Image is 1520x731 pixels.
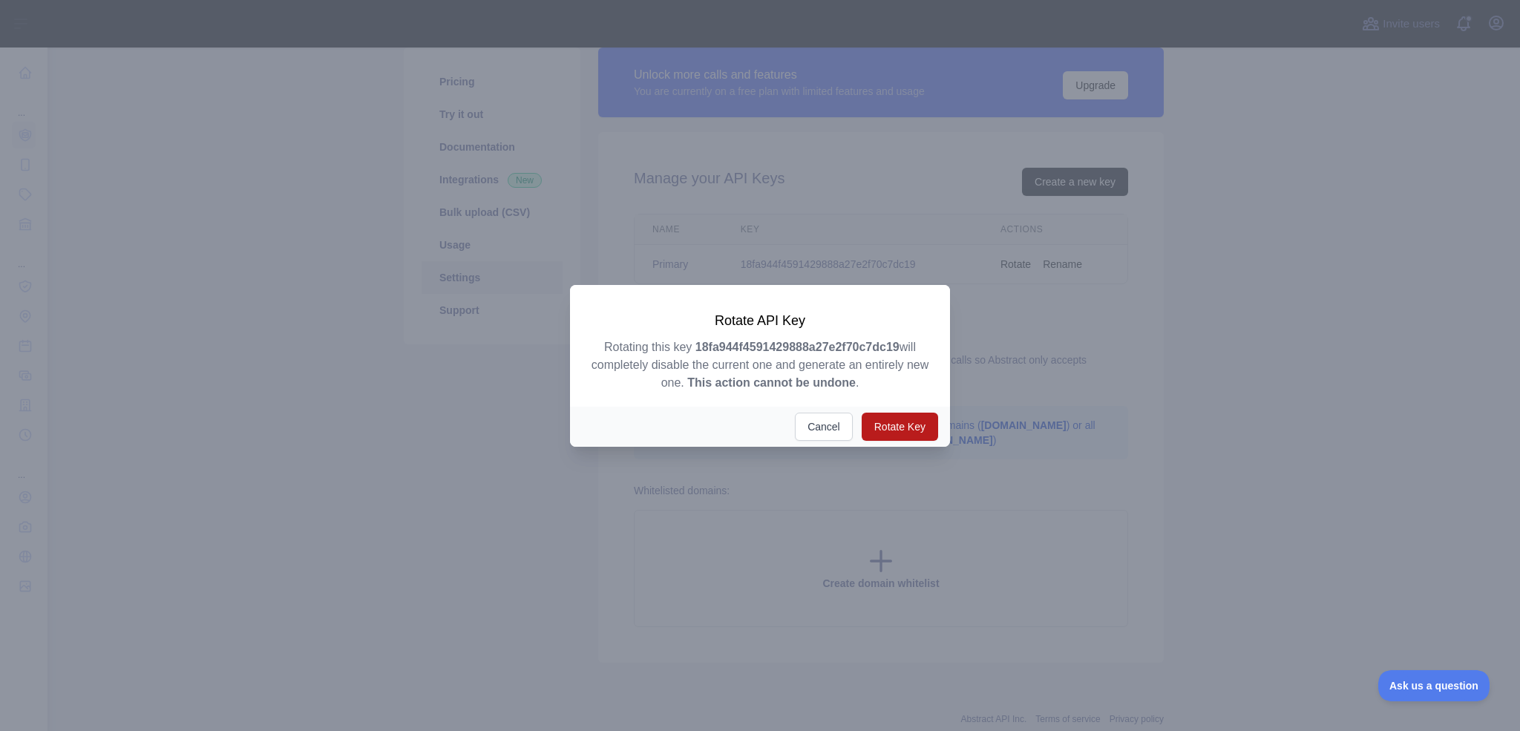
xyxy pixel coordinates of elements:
[687,376,856,389] strong: This action cannot be undone
[862,413,938,441] button: Rotate Key
[1378,670,1490,701] iframe: Toggle Customer Support
[795,413,853,441] button: Cancel
[588,312,932,330] h3: Rotate API Key
[695,341,900,353] strong: 18fa944f4591429888a27e2f70c7dc19
[588,338,932,392] p: Rotating this key will completely disable the current one and generate an entirely new one. .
